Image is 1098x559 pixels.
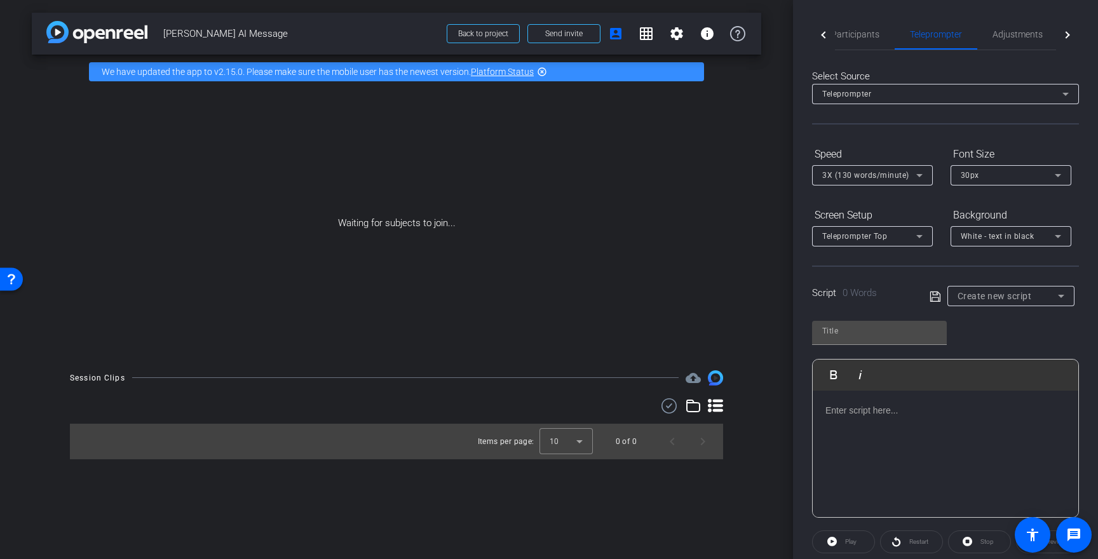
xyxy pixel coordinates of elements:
[639,26,654,41] mat-icon: grid_on
[657,426,688,457] button: Previous page
[686,370,701,386] span: Destinations for your clips
[32,89,761,358] div: Waiting for subjects to join...
[961,232,1034,241] span: White - text in black
[812,69,1079,84] div: Select Source
[812,286,912,300] div: Script
[822,90,871,98] span: Teleprompter
[163,21,439,46] span: [PERSON_NAME] AI Message
[471,67,534,77] a: Platform Status
[910,30,962,39] span: Teleprompter
[616,435,637,448] div: 0 of 0
[993,30,1043,39] span: Adjustments
[812,144,933,165] div: Speed
[958,291,1032,301] span: Create new script
[822,171,909,180] span: 3X (130 words/minute)
[951,205,1071,226] div: Background
[961,171,979,180] span: 30px
[831,30,879,39] span: Participants
[669,26,684,41] mat-icon: settings
[708,370,723,386] img: Session clips
[700,26,715,41] mat-icon: info
[843,287,877,299] span: 0 Words
[686,370,701,386] mat-icon: cloud_upload
[822,323,937,339] input: Title
[812,205,933,226] div: Screen Setup
[458,29,508,38] span: Back to project
[951,144,1071,165] div: Font Size
[1025,527,1040,542] mat-icon: accessibility
[537,67,547,77] mat-icon: highlight_off
[545,29,583,39] span: Send invite
[46,21,147,43] img: app-logo
[70,372,125,384] div: Session Clips
[1066,527,1081,542] mat-icon: message
[608,26,623,41] mat-icon: account_box
[89,62,704,81] div: We have updated the app to v2.15.0. Please make sure the mobile user has the newest version.
[848,362,872,387] button: Italic (⌘I)
[447,24,520,43] button: Back to project
[822,362,846,387] button: Bold (⌘B)
[822,232,887,241] span: Teleprompter Top
[688,426,718,457] button: Next page
[527,24,600,43] button: Send invite
[478,435,534,448] div: Items per page:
